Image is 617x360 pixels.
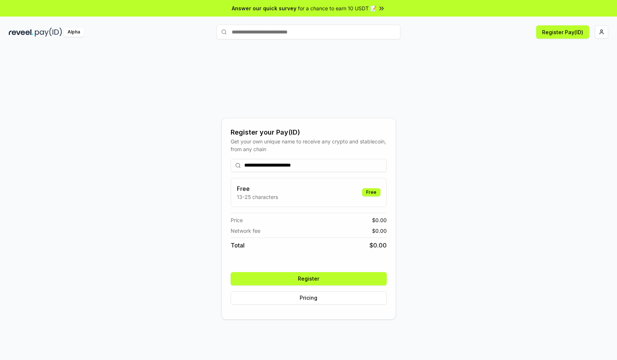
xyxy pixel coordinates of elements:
span: $ 0.00 [372,216,387,224]
div: Alpha [64,28,84,37]
h3: Free [237,184,278,193]
span: Total [231,241,245,250]
span: for a chance to earn 10 USDT 📝 [298,4,376,12]
button: Register Pay(ID) [536,25,589,39]
div: Free [362,188,380,196]
button: Pricing [231,291,387,304]
img: pay_id [35,28,62,37]
span: Price [231,216,243,224]
div: Register your Pay(ID) [231,127,387,138]
p: 13-25 characters [237,193,278,201]
span: Network fee [231,227,260,235]
span: $ 0.00 [369,241,387,250]
button: Register [231,272,387,285]
span: Answer our quick survey [232,4,296,12]
img: reveel_dark [9,28,33,37]
div: Get your own unique name to receive any crypto and stablecoin, from any chain [231,138,387,153]
span: $ 0.00 [372,227,387,235]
